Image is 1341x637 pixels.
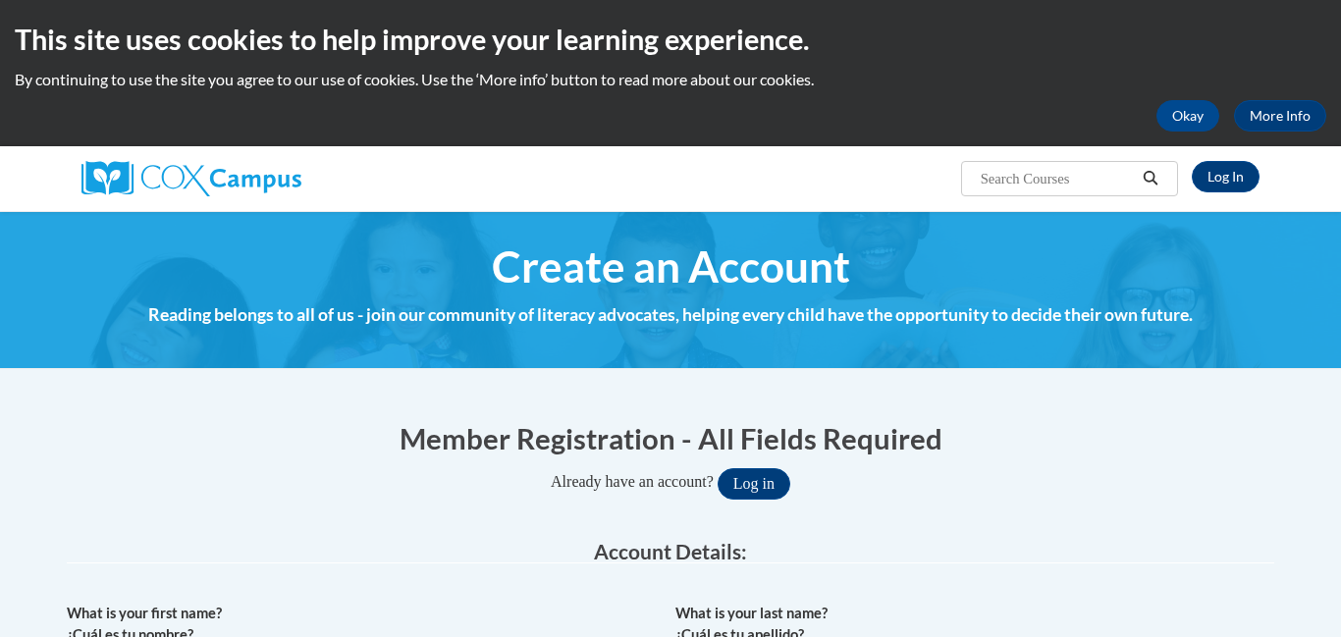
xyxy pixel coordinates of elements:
[15,20,1326,59] h2: This site uses cookies to help improve your learning experience.
[15,69,1326,90] p: By continuing to use the site you agree to our use of cookies. Use the ‘More info’ button to read...
[67,302,1274,328] h4: Reading belongs to all of us - join our community of literacy advocates, helping every child have...
[1234,100,1326,132] a: More Info
[81,161,301,196] img: Cox Campus
[551,473,714,490] span: Already have an account?
[1136,167,1165,190] button: Search
[594,539,747,563] span: Account Details:
[1156,100,1219,132] button: Okay
[979,167,1136,190] input: Search Courses
[67,418,1274,458] h1: Member Registration - All Fields Required
[492,240,850,292] span: Create an Account
[718,468,790,500] button: Log in
[1192,161,1260,192] a: Log In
